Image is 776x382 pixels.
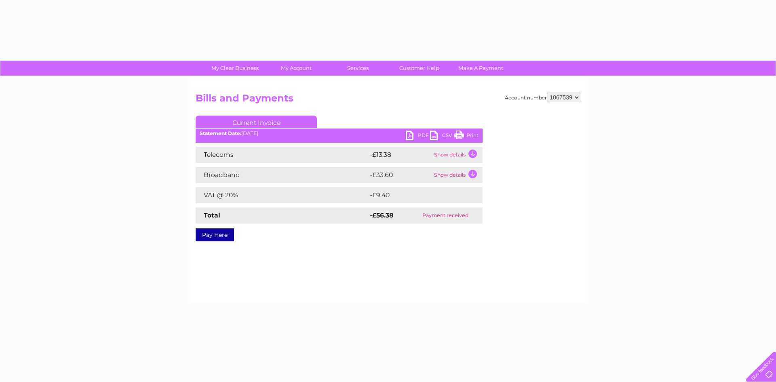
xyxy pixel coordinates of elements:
td: Show details [432,167,483,183]
a: CSV [430,131,454,142]
a: Print [454,131,479,142]
a: My Account [263,61,330,76]
td: Show details [432,147,483,163]
div: Account number [505,93,580,102]
td: -£9.40 [368,187,466,203]
strong: -£56.38 [370,211,393,219]
td: Payment received [409,207,483,224]
a: Services [325,61,391,76]
td: VAT @ 20% [196,187,368,203]
div: [DATE] [196,131,483,136]
a: My Clear Business [202,61,268,76]
h2: Bills and Payments [196,93,580,108]
a: Pay Here [196,228,234,241]
b: Statement Date: [200,130,241,136]
td: -£13.38 [368,147,432,163]
td: Broadband [196,167,368,183]
a: Make A Payment [447,61,514,76]
strong: Total [204,211,220,219]
a: PDF [406,131,430,142]
td: Telecoms [196,147,368,163]
td: -£33.60 [368,167,432,183]
a: Current Invoice [196,116,317,128]
a: Customer Help [386,61,453,76]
